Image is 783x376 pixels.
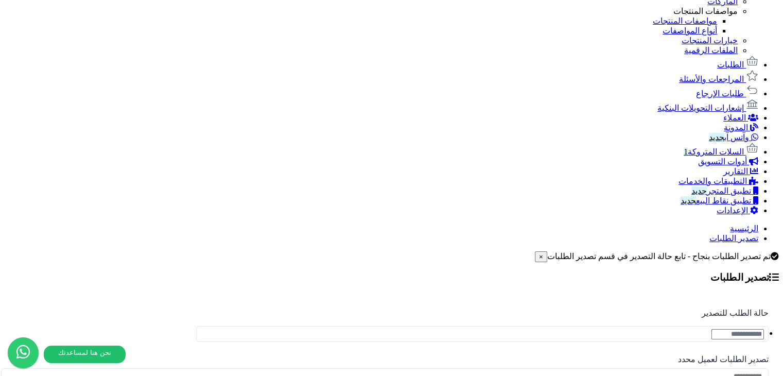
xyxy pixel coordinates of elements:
a: إشعارات التحويلات البنكية [657,104,758,112]
span: جديد [681,196,696,205]
a: أدوات التسويق [698,157,758,166]
a: مواصفات المنتجات [653,16,717,25]
span: التقارير [723,167,748,176]
a: طلبات الإرجاع [696,89,758,98]
span: إشعارات التحويلات البنكية [657,104,744,112]
a: وآتس آبجديد [709,133,758,142]
a: الملفات الرقمية [684,46,738,55]
a: خيارات المنتجات [682,36,738,45]
span: أدوات التسويق [698,157,747,166]
a: المدونة [724,123,758,132]
span: الإعدادات [717,206,748,215]
span: التطبيقات والخدمات [678,177,747,185]
span: وآتس آب [709,133,749,142]
span: الطلبات [717,60,744,69]
h3: تصدير الطلبات [4,272,779,283]
a: الطلبات [717,60,758,69]
span: المدونة [724,123,748,132]
span: تطبيق المتجر [691,186,751,195]
span: 1 [684,147,688,156]
div: تم تصدير الطلبات بنجاح - تابع حالة التصدير في قسم تصدير الطلبات [4,251,779,262]
span: طلبات الإرجاع [696,89,744,98]
a: المراجعات والأسئلة [679,75,758,83]
span: تطبيق نقاط البيع [681,196,751,205]
span: جديد [709,133,724,142]
span: جديد [691,186,707,195]
a: تطبيق نقاط البيعجديد [681,196,758,205]
a: الإعدادات [717,206,758,215]
label: تصدير الطلبات لعميل محدد [14,354,769,364]
span: العملاء [723,113,746,122]
a: السلات المتروكة1 [684,147,758,156]
a: الرئيسية [730,224,758,233]
a: تطبيق المتجرجديد [691,186,758,195]
a: التطبيقات والخدمات [678,177,758,185]
a: التقارير [723,167,758,176]
a: تصدير الطلبات [709,234,758,243]
span: السلات المتروكة [684,147,744,156]
button: × [535,251,547,262]
a: أنواع المواصفات [663,26,717,35]
a: مواصفات المنتجات [673,7,738,15]
a: العملاء [723,113,758,122]
label: حالة الطلب للتصدير [14,308,769,318]
span: المراجعات والأسئلة [679,75,744,83]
